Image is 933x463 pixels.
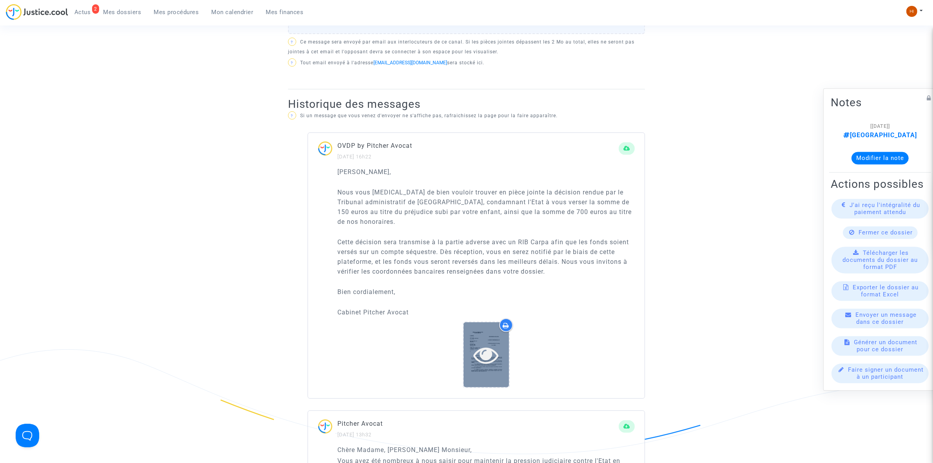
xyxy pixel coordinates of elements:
[337,307,635,317] p: Cabinet Pitcher Avocat
[859,229,913,236] span: Fermer ce dossier
[337,445,635,455] p: Chère Madame, [PERSON_NAME] Monsieur,
[337,287,635,297] p: Bien cordialement,
[842,249,918,271] span: Télécharger les documents du dossier au format PDF
[205,6,260,18] a: Mon calendrier
[337,432,371,438] small: [DATE] 13h32
[373,60,447,65] a: [EMAIL_ADDRESS][DOMAIN_NAME]
[870,123,890,129] span: [[DATE]]
[97,6,148,18] a: Mes dossiers
[337,419,619,429] p: Pitcher Avocat
[291,114,293,118] span: ?
[337,154,371,160] small: [DATE] 16h22
[854,339,918,353] span: Générer un document pour ce dossier
[288,111,645,121] p: Si un message que vous venez d'envoyer ne s'affiche pas, rafraichissez la page pour la faire appa...
[68,6,97,18] a: 2Actus
[288,58,645,68] p: Tout email envoyé à l'adresse sera stocké ici.
[266,9,304,16] span: Mes finances
[318,141,337,161] img: ...
[103,9,141,16] span: Mes dossiers
[831,96,929,109] h2: Notes
[853,284,919,298] span: Exporter le dossier au format Excel
[291,61,293,65] span: ?
[906,6,917,17] img: fc99b196863ffcca57bb8fe2645aafd9
[6,4,68,20] img: jc-logo.svg
[154,9,199,16] span: Mes procédures
[848,366,924,380] span: Faire signer un document à un participant
[337,167,635,177] p: [PERSON_NAME],
[288,37,645,57] p: Ce message sera envoyé par email aux interlocuteurs de ce canal. Si les pièces jointes dépassent ...
[16,424,39,447] iframe: Help Scout Beacon - Open
[831,177,929,191] h2: Actions possibles
[148,6,205,18] a: Mes procédures
[288,97,645,111] h2: Historique des messages
[74,9,91,16] span: Actus
[291,40,293,44] span: ?
[260,6,310,18] a: Mes finances
[850,202,920,216] span: J'ai reçu l'intégralité du paiement attendu
[337,141,619,151] p: OVDP by Pitcher Avocat
[843,131,917,139] span: [GEOGRAPHIC_DATA]
[318,419,337,439] img: ...
[337,237,635,276] p: Cette décision sera transmise à la partie adverse avec un RIB Carpa afin que les fonds soient ver...
[856,311,917,325] span: Envoyer un message dans ce dossier
[337,187,635,227] p: Nous vous [MEDICAL_DATA] de bien vouloir trouver en pièce jointe la décision rendue par le Tribun...
[851,152,909,164] button: Modifier la note
[212,9,254,16] span: Mon calendrier
[92,4,99,14] div: 2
